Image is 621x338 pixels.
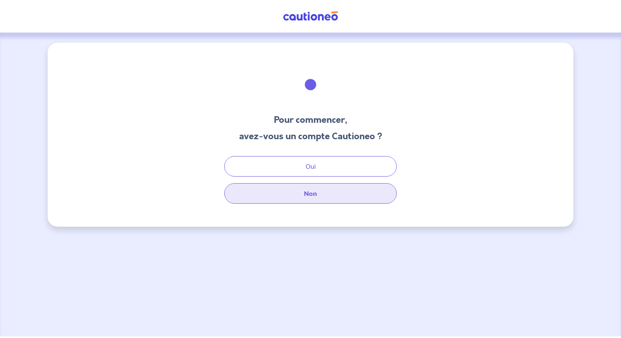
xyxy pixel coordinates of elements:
[239,130,382,143] h3: avez-vous un compte Cautioneo ?
[288,62,333,107] img: illu_welcome.svg
[239,113,382,126] h3: Pour commencer,
[224,156,397,177] button: Oui
[280,11,341,21] img: Cautioneo
[224,183,397,204] button: Non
